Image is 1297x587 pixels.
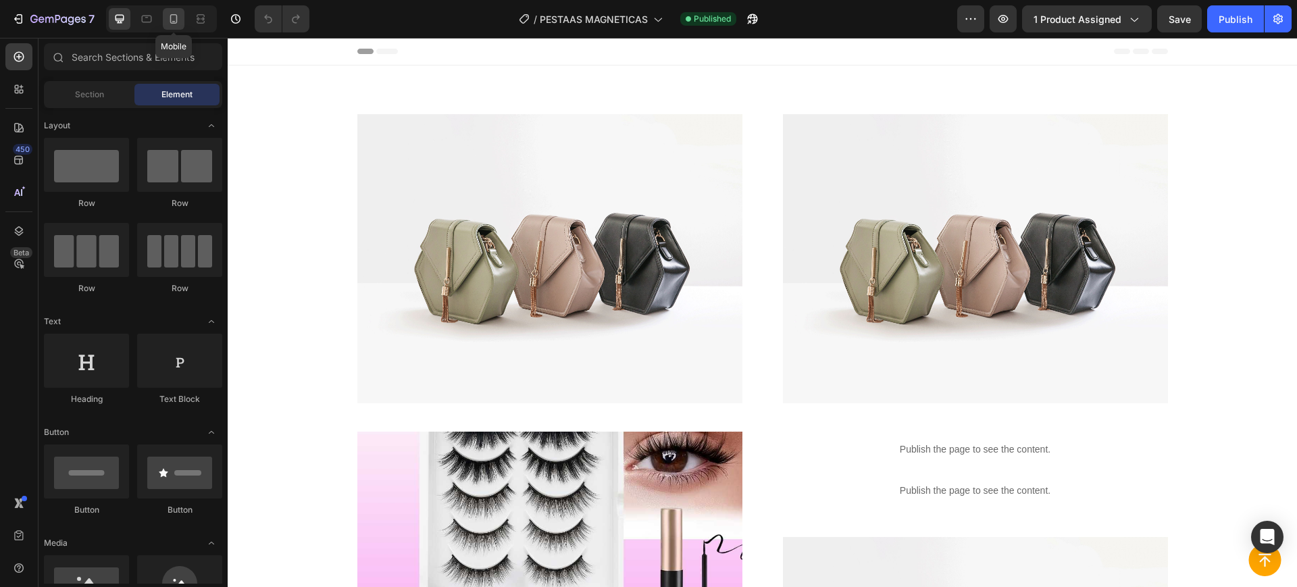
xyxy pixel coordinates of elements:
[1169,14,1191,25] span: Save
[10,247,32,258] div: Beta
[555,405,940,419] p: Publish the page to see the content.
[5,5,101,32] button: 7
[1251,521,1283,553] div: Open Intercom Messenger
[44,537,68,549] span: Media
[1022,5,1152,32] button: 1 product assigned
[44,504,129,516] div: Button
[44,393,129,405] div: Heading
[201,422,222,443] span: Toggle open
[44,315,61,328] span: Text
[228,38,1297,587] iframe: Design area
[137,393,222,405] div: Text Block
[555,446,940,460] p: Publish the page to see the content.
[44,120,70,132] span: Layout
[1207,5,1264,32] button: Publish
[201,115,222,136] span: Toggle open
[694,13,731,25] span: Published
[88,11,95,27] p: 7
[137,197,222,209] div: Row
[201,532,222,554] span: Toggle open
[137,504,222,516] div: Button
[137,282,222,295] div: Row
[1219,12,1252,26] div: Publish
[201,311,222,332] span: Toggle open
[130,76,515,365] img: image_demo.jpg
[44,426,69,438] span: Button
[1157,5,1202,32] button: Save
[255,5,309,32] div: Undo/Redo
[1021,506,1053,538] button: <p>Button</p>
[555,76,940,365] img: image_demo.jpg
[75,88,104,101] span: Section
[44,43,222,70] input: Search Sections & Elements
[540,12,648,26] span: PESTAAS MAGNETICAS
[161,88,193,101] span: Element
[534,12,537,26] span: /
[1034,12,1121,26] span: 1 product assigned
[44,197,129,209] div: Row
[13,144,32,155] div: 450
[44,282,129,295] div: Row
